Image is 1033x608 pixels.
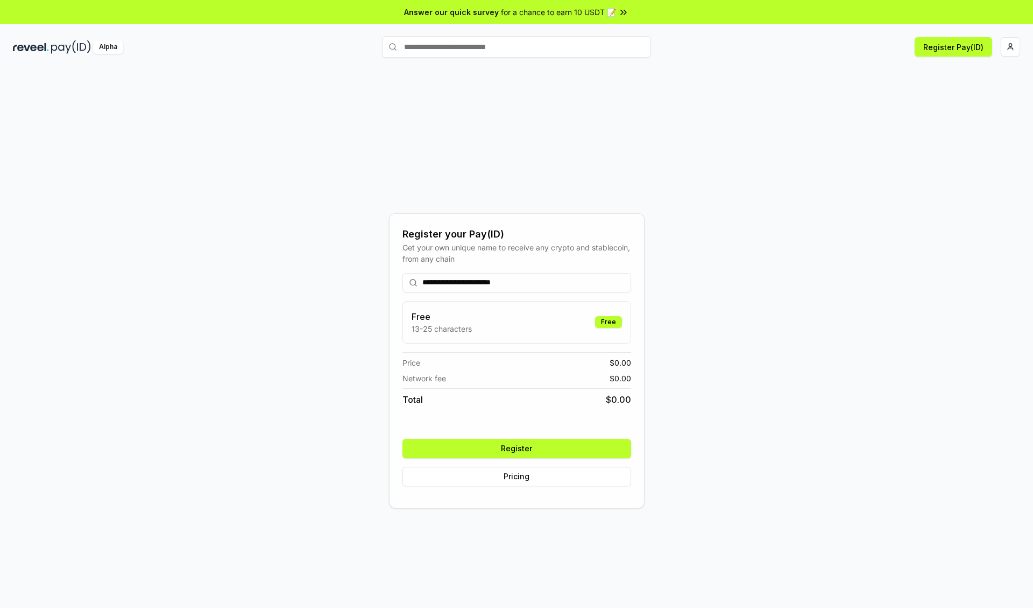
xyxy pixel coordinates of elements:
[402,393,423,406] span: Total
[412,310,472,323] h3: Free
[402,242,631,264] div: Get your own unique name to receive any crypto and stablecoin, from any chain
[51,40,91,54] img: pay_id
[93,40,123,54] div: Alpha
[402,357,420,368] span: Price
[501,6,616,18] span: for a chance to earn 10 USDT 📝
[610,357,631,368] span: $ 0.00
[402,467,631,486] button: Pricing
[402,227,631,242] div: Register your Pay(ID)
[610,373,631,384] span: $ 0.00
[402,439,631,458] button: Register
[606,393,631,406] span: $ 0.00
[915,37,992,57] button: Register Pay(ID)
[595,316,622,328] div: Free
[404,6,499,18] span: Answer our quick survey
[412,323,472,334] p: 13-25 characters
[402,373,446,384] span: Network fee
[13,40,49,54] img: reveel_dark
